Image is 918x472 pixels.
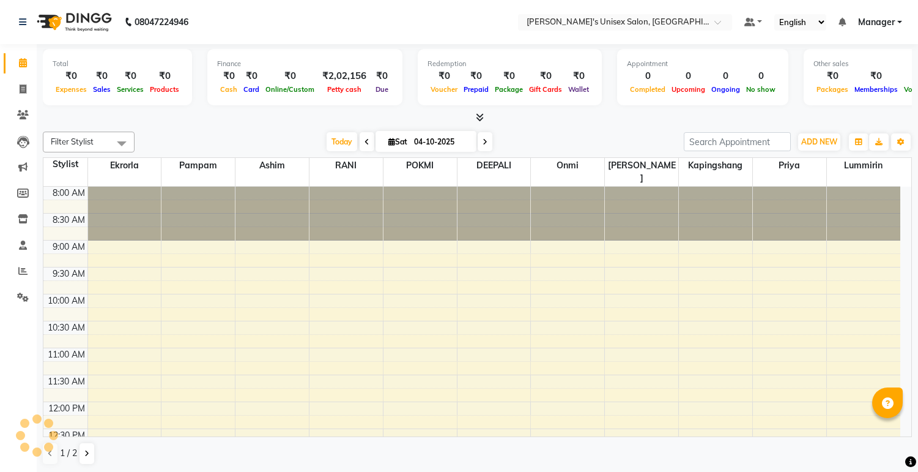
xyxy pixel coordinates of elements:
[50,268,87,280] div: 9:30 AM
[627,69,668,83] div: 0
[114,69,147,83] div: ₹0
[679,158,752,173] span: kapingshang
[45,294,87,307] div: 10:00 AM
[684,132,791,151] input: Search Appointment
[46,429,87,442] div: 12:30 PM
[627,59,779,69] div: Appointment
[43,158,87,171] div: Stylist
[410,133,472,151] input: 2025-10-04
[858,16,895,29] span: Manager
[461,69,492,83] div: ₹0
[668,85,708,94] span: Upcoming
[565,85,592,94] span: Wallet
[605,158,678,186] span: [PERSON_NAME]
[217,85,240,94] span: Cash
[50,241,87,253] div: 9:00 AM
[371,69,393,83] div: ₹0
[217,69,240,83] div: ₹0
[324,85,365,94] span: Petty cash
[428,59,592,69] div: Redemption
[383,158,457,173] span: POKMI
[565,69,592,83] div: ₹0
[743,85,779,94] span: No show
[327,132,357,151] span: Today
[235,158,309,173] span: ashim
[45,321,87,334] div: 10:30 AM
[428,69,461,83] div: ₹0
[135,5,188,39] b: 08047224946
[240,69,262,83] div: ₹0
[88,158,161,173] span: Ekrorla
[53,59,182,69] div: Total
[461,85,492,94] span: Prepaid
[867,423,906,460] iframe: chat widget
[428,85,461,94] span: Voucher
[708,85,743,94] span: Ongoing
[53,85,90,94] span: Expenses
[668,69,708,83] div: 0
[813,69,851,83] div: ₹0
[90,85,114,94] span: Sales
[161,158,235,173] span: pampam
[813,85,851,94] span: Packages
[309,158,383,173] span: RANI
[526,85,565,94] span: Gift Cards
[492,85,526,94] span: Package
[147,69,182,83] div: ₹0
[372,85,391,94] span: Due
[53,69,90,83] div: ₹0
[217,59,393,69] div: Finance
[827,158,900,173] span: Lummirin
[45,348,87,361] div: 11:00 AM
[262,69,317,83] div: ₹0
[114,85,147,94] span: Services
[90,69,114,83] div: ₹0
[798,133,840,151] button: ADD NEW
[50,187,87,200] div: 8:00 AM
[240,85,262,94] span: Card
[262,85,317,94] span: Online/Custom
[31,5,115,39] img: logo
[147,85,182,94] span: Products
[627,85,668,94] span: Completed
[743,69,779,83] div: 0
[492,69,526,83] div: ₹0
[51,137,94,146] span: Filter Stylist
[851,69,901,83] div: ₹0
[45,375,87,388] div: 11:30 AM
[50,214,87,227] div: 8:30 AM
[801,137,837,146] span: ADD NEW
[708,69,743,83] div: 0
[317,69,371,83] div: ₹2,02,156
[753,158,826,173] span: priya
[60,447,77,460] span: 1 / 2
[526,69,565,83] div: ₹0
[46,402,87,415] div: 12:00 PM
[385,137,410,146] span: Sat
[457,158,531,173] span: DEEPALI
[531,158,604,173] span: onmi
[851,85,901,94] span: Memberships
